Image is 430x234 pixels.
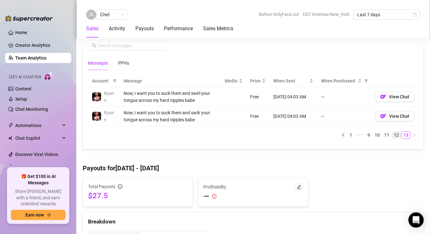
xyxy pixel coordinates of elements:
li: 12 [392,131,401,139]
a: 11 [382,131,391,138]
a: Setup [15,96,27,102]
a: Discover Viral Videos [15,152,58,157]
a: OFView Chat [375,96,414,101]
img: logo-BBDzfeDw.svg [5,15,53,22]
div: Now, I want you to suck them and swirl your tongue across my hard nipples babe [124,90,217,104]
li: 1 [347,131,355,139]
th: Price [246,75,270,87]
td: Free [246,107,270,126]
img: Ryann [92,92,101,101]
li: Next Page [411,131,418,139]
th: Media [221,75,246,87]
th: When Sent [270,75,317,87]
img: OF [380,94,386,100]
span: Ryann [104,110,114,122]
span: When Purchased [321,77,357,84]
span: thunderbolt [8,123,13,128]
div: Payouts [135,25,154,32]
button: OFView Chat [375,111,414,121]
li: 13 [401,131,411,139]
span: Share [PERSON_NAME] with a friend, and earn unlimited rewards [11,188,65,207]
span: Automations [15,120,60,131]
span: Ryann [104,91,114,103]
div: Sales [86,25,99,32]
span: Media [225,77,237,84]
span: Izzy AI Chatter [9,74,41,80]
a: 1 [347,131,354,138]
span: filter [113,79,117,83]
a: Team Analytics [15,55,46,60]
a: OFView Chat [375,115,414,120]
span: Last 7 days [357,10,416,19]
a: 13 [401,131,410,138]
a: Creator Analytics [15,40,66,50]
li: 10 [372,131,382,139]
span: user [89,12,93,17]
th: Message [120,75,221,87]
span: Profitability [203,183,226,190]
span: Price [250,77,261,84]
th: When Purchased [317,75,371,87]
span: Chel [100,10,124,19]
div: Now, I want you to suck them and swilr your tongue across my hard nipples babe [124,109,217,123]
div: Open Intercom Messenger [408,212,424,228]
span: Earn now [25,212,44,217]
img: AI Chatter [44,72,53,81]
span: info-circle [118,184,122,189]
a: Settings [15,165,32,170]
button: right [411,131,418,139]
li: Previous 5 Pages [355,131,365,139]
h4: Payouts for [DATE] - [DATE] [83,164,424,173]
a: Content [15,86,31,91]
span: — [203,191,209,202]
div: Breakdown [88,217,418,226]
td: — [317,87,371,107]
span: View Chat [389,94,409,99]
span: ••• [355,131,365,139]
div: Messages [88,60,108,67]
span: $27.5 [88,191,188,201]
span: arrow-right [46,213,51,217]
a: 9 [365,131,372,138]
a: 10 [373,131,382,138]
button: OFView Chat [375,92,414,102]
span: Total Payouts [88,183,115,190]
span: View Chat [389,114,409,119]
span: Chat Copilot [15,133,60,143]
div: Sales Metrics [203,25,233,32]
span: calendar [413,13,417,17]
li: Previous Page [339,131,347,139]
a: 12 [392,131,401,138]
span: right [413,133,416,137]
a: Home [15,30,27,35]
span: Account [92,77,110,84]
td: [DATE] 04:03 AM [270,87,317,107]
span: Before OnlyFans cut [259,10,299,19]
span: filter [363,76,369,86]
div: PPVs [118,60,129,67]
span: filter [364,79,368,83]
li: 11 [382,131,392,139]
td: Free [246,87,270,107]
span: search [92,43,96,48]
img: OF [380,113,386,119]
span: exclamation-circle [212,194,216,199]
td: — [317,107,371,126]
div: Activity [109,25,125,32]
button: Earn nowarrow-right [11,210,65,220]
span: filter [112,76,118,86]
img: Chat Copilot [8,136,12,140]
span: edit [297,185,301,189]
td: [DATE] 04:03 AM [270,107,317,126]
div: Performance [164,25,193,32]
span: EDT America/New_York [303,10,350,19]
span: left [341,133,345,137]
span: When Sent [273,77,308,84]
img: Ryann [92,112,101,121]
button: left [339,131,347,139]
a: Chat Monitoring [15,107,48,112]
input: Search messages [98,42,162,49]
span: 🎁 Get $100 in AI Messages [11,174,65,186]
li: 9 [365,131,372,139]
